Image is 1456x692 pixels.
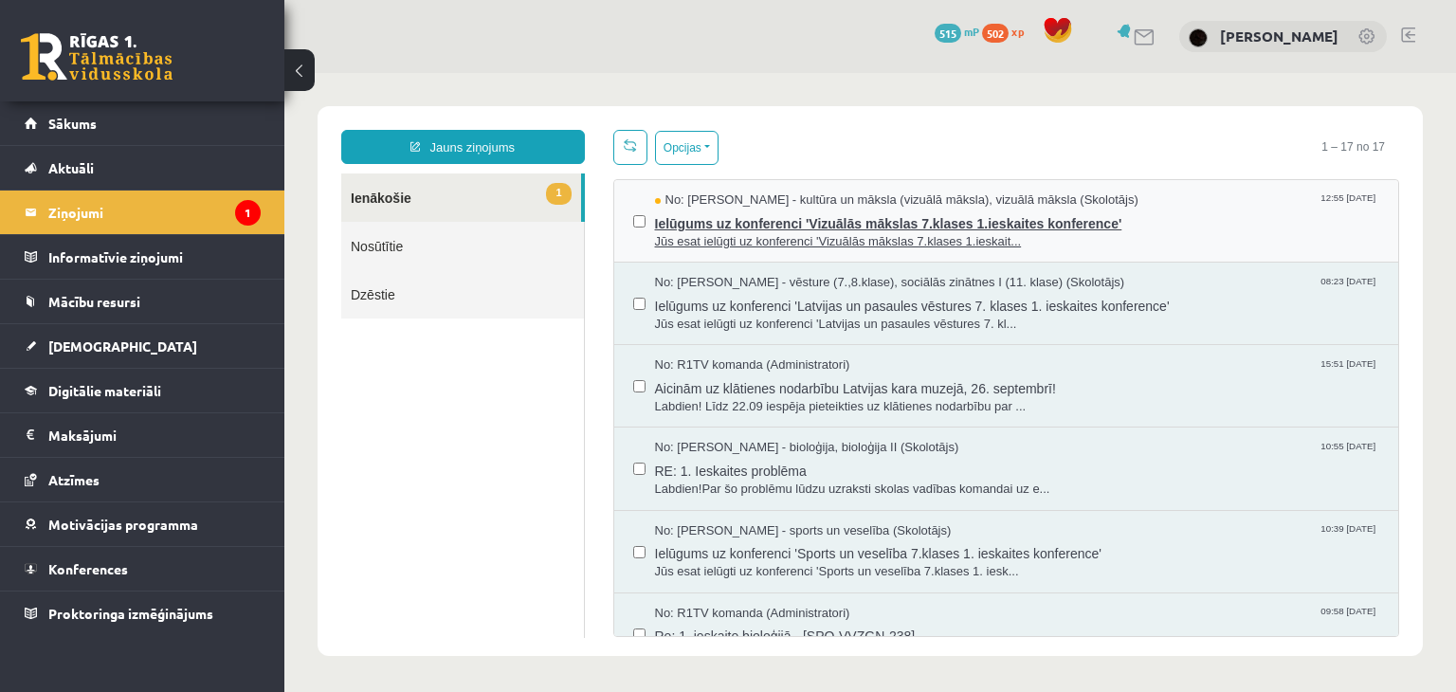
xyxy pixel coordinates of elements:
span: mP [964,24,979,39]
span: Ielūgums uz konferenci 'Sports un veselība 7.klases 1. ieskaites konference' [371,466,1096,490]
span: 10:55 [DATE] [1032,366,1095,380]
a: Ziņojumi1 [25,191,261,234]
a: 515 mP [935,24,979,39]
span: xp [1011,24,1024,39]
a: No: R1TV komanda (Administratori) 15:51 [DATE] Aicinām uz klātienes nodarbību Latvijas kara muzej... [371,283,1096,342]
span: 15:51 [DATE] [1032,283,1095,298]
span: Labdien!Par šo problēmu lūdzu uzraksti skolas vadības komandai uz e... [371,408,1096,426]
a: Mācību resursi [25,280,261,323]
a: No: [PERSON_NAME] - bioloģija, bioloģija II (Skolotājs) 10:55 [DATE] RE: 1. Ieskaites problēma La... [371,366,1096,425]
span: Mācību resursi [48,293,140,310]
span: [DEMOGRAPHIC_DATA] [48,337,197,355]
a: Motivācijas programma [25,502,261,546]
a: No: R1TV komanda (Administratori) 09:58 [DATE] Re: 1. ieskaite bioloģijā - [SPQ-VVZGN-238] [371,532,1096,591]
a: [DEMOGRAPHIC_DATA] [25,324,261,368]
span: Proktoringa izmēģinājums [48,605,213,622]
a: Proktoringa izmēģinājums [25,592,261,635]
a: Konferences [25,547,261,591]
span: RE: 1. Ieskaites problēma [371,384,1096,408]
span: Ielūgums uz konferenci 'Latvijas un pasaules vēstures 7. klases 1. ieskaites konference' [371,219,1096,243]
span: Aktuāli [48,159,94,176]
span: Jūs esat ielūgti uz konferenci 'Latvijas un pasaules vēstures 7. kl... [371,243,1096,261]
span: Aicinām uz klātienes nodarbību Latvijas kara muzejā, 26. septembrī! [371,301,1096,325]
span: 515 [935,24,961,43]
span: 09:58 [DATE] [1032,532,1095,546]
button: Opcijas [371,58,434,92]
a: No: [PERSON_NAME] - vēsture (7.,8.klase), sociālās zinātnes I (11. klase) (Skolotājs) 08:23 [DATE... [371,201,1096,260]
a: No: [PERSON_NAME] - sports un veselība (Skolotājs) 10:39 [DATE] Ielūgums uz konferenci 'Sports un... [371,449,1096,508]
span: No: R1TV komanda (Administratori) [371,532,566,550]
a: Maksājumi [25,413,261,457]
span: No: [PERSON_NAME] - bioloģija, bioloģija II (Skolotājs) [371,366,675,384]
span: 08:23 [DATE] [1032,201,1095,215]
span: Konferences [48,560,128,577]
a: 502 xp [982,24,1033,39]
a: [PERSON_NAME] [1220,27,1338,46]
a: Sākums [25,101,261,145]
span: No: [PERSON_NAME] - sports un veselība (Skolotājs) [371,449,667,467]
a: 1Ienākošie [57,100,297,149]
a: Nosūtītie [57,149,300,197]
span: Labdien! Līdz 22.09 iespēja pieteikties uz klātienes nodarbību par ... [371,325,1096,343]
a: Aktuāli [25,146,261,190]
span: Ielūgums uz konferenci 'Vizuālās mākslas 7.klases 1.ieskaites konference' [371,137,1096,160]
img: Linda Rutka [1189,28,1208,47]
span: Sākums [48,115,97,132]
legend: Maksājumi [48,413,261,457]
a: Dzēstie [57,197,300,246]
span: 10:39 [DATE] [1032,449,1095,464]
a: No: [PERSON_NAME] - kultūra un māksla (vizuālā māksla), vizuālā māksla (Skolotājs) 12:55 [DATE] I... [371,118,1096,177]
span: No: R1TV komanda (Administratori) [371,283,566,301]
a: Digitālie materiāli [25,369,261,412]
span: 12:55 [DATE] [1032,118,1095,133]
span: 502 [982,24,1009,43]
legend: Ziņojumi [48,191,261,234]
span: Digitālie materiāli [48,382,161,399]
a: Rīgas 1. Tālmācības vidusskola [21,33,173,81]
span: Atzīmes [48,471,100,488]
span: Motivācijas programma [48,516,198,533]
span: No: [PERSON_NAME] - kultūra un māksla (vizuālā māksla), vizuālā māksla (Skolotājs) [371,118,854,137]
span: Jūs esat ielūgti uz konferenci 'Vizuālās mākslas 7.klases 1.ieskait... [371,160,1096,178]
a: Atzīmes [25,458,261,501]
a: Jauns ziņojums [57,57,300,91]
legend: Informatīvie ziņojumi [48,235,261,279]
span: 1 – 17 no 17 [1023,57,1115,91]
span: Re: 1. ieskaite bioloģijā - [SPQ-VVZGN-238] [371,549,1096,573]
span: Jūs esat ielūgti uz konferenci 'Sports un veselība 7.klases 1. iesk... [371,490,1096,508]
i: 1 [235,200,261,226]
span: 1 [262,110,286,132]
a: Informatīvie ziņojumi [25,235,261,279]
span: No: [PERSON_NAME] - vēsture (7.,8.klase), sociālās zinātnes I (11. klase) (Skolotājs) [371,201,841,219]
